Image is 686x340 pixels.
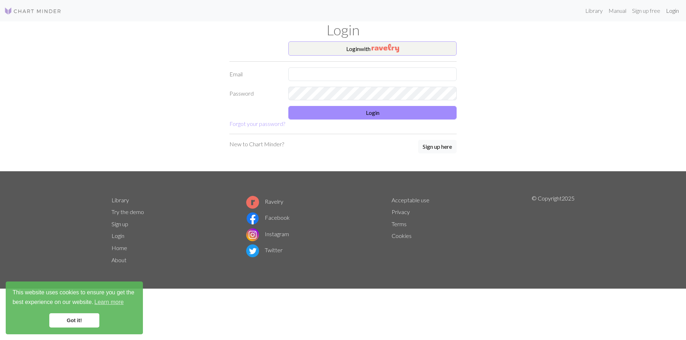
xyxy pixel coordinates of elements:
[107,21,579,39] h1: Login
[392,197,429,203] a: Acceptable use
[13,288,136,308] span: This website uses cookies to ensure you get the best experience on our website.
[225,87,284,100] label: Password
[6,281,143,334] div: cookieconsent
[582,4,606,18] a: Library
[372,44,399,52] img: Ravelry
[246,196,259,209] img: Ravelry logo
[4,7,61,15] img: Logo
[246,247,283,253] a: Twitter
[229,120,285,127] a: Forgot your password?
[246,230,289,237] a: Instagram
[532,194,575,266] p: © Copyright 2025
[111,208,144,215] a: Try the demo
[246,214,290,221] a: Facebook
[229,140,284,148] p: New to Chart Minder?
[246,212,259,225] img: Facebook logo
[49,313,99,328] a: dismiss cookie message
[392,220,407,227] a: Terms
[288,106,457,120] button: Login
[392,208,410,215] a: Privacy
[246,244,259,257] img: Twitter logo
[111,232,124,239] a: Login
[111,257,126,263] a: About
[629,4,663,18] a: Sign up free
[225,67,284,81] label: Email
[111,244,127,251] a: Home
[606,4,629,18] a: Manual
[418,140,457,153] button: Sign up here
[246,198,283,205] a: Ravelry
[246,228,259,241] img: Instagram logo
[111,220,128,227] a: Sign up
[392,232,412,239] a: Cookies
[93,297,125,308] a: learn more about cookies
[288,41,457,56] button: Loginwith
[111,197,129,203] a: Library
[663,4,682,18] a: Login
